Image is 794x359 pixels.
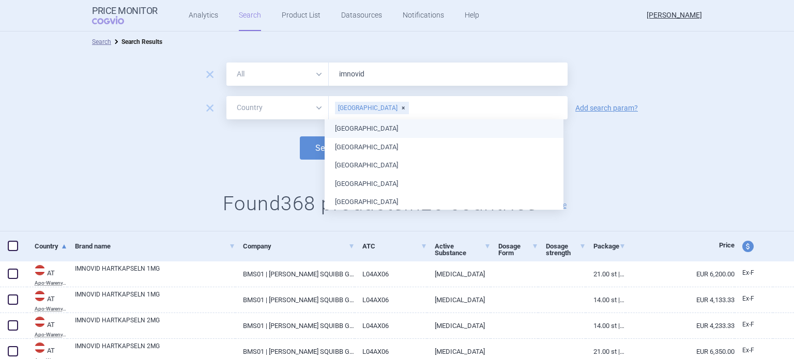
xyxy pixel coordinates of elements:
button: Search [300,136,356,160]
span: Ex-factory price [742,321,754,328]
a: [MEDICAL_DATA] [427,261,491,287]
a: Add search param? [575,104,638,112]
a: 14.00 ST | Stück [586,287,625,313]
img: Austria [35,291,45,301]
a: EUR 4,133.33 [625,287,735,313]
li: [GEOGRAPHIC_DATA] [325,156,563,175]
li: Search Results [111,37,162,47]
img: Austria [35,342,45,353]
span: Ex-factory price [742,347,754,354]
a: Dosage Form [498,233,538,266]
a: Search [92,38,111,45]
abbr: Apo-Warenv.III — Apothekerverlag Warenverzeichnis. Online database developed by the Österreichisc... [35,280,67,286]
a: Price MonitorCOGVIO [92,6,158,25]
a: ATC [362,233,427,259]
li: [GEOGRAPHIC_DATA] [325,193,563,211]
abbr: Apo-Warenv.III — Apothekerverlag Warenverzeichnis. Online database developed by the Österreichisc... [35,306,67,311]
a: ATATApo-Warenv.III [27,290,67,311]
img: Austria [35,265,45,275]
a: Ex-F [735,317,773,333]
span: COGVIO [92,16,139,24]
a: EUR 6,200.00 [625,261,735,287]
img: Austria [35,317,45,327]
span: Ex-factory price [742,295,754,302]
a: BMS01 | [PERSON_NAME] SQUIBB GMBH [235,261,354,287]
a: ATATApo-Warenv.III [27,264,67,286]
span: Price [719,241,735,249]
a: ATATApo-Warenv.III [27,316,67,337]
li: [GEOGRAPHIC_DATA] [325,119,563,138]
li: [GEOGRAPHIC_DATA] [325,175,563,193]
span: Ex-factory price [742,269,754,276]
a: IMNOVID HARTKAPSELN 1MG [75,264,235,283]
a: EUR 4,233.33 [625,313,735,338]
a: Dosage strength [546,233,586,266]
a: L04AX06 [355,287,427,313]
a: Country [35,233,67,259]
a: BMS01 | [PERSON_NAME] SQUIBB GMBH [235,287,354,313]
li: Search [92,37,111,47]
a: [MEDICAL_DATA] [427,287,491,313]
a: Ex-F [735,343,773,358]
li: [GEOGRAPHIC_DATA] [325,138,563,157]
a: BMS01 | [PERSON_NAME] SQUIBB GMBH [235,313,354,338]
a: [MEDICAL_DATA] [427,313,491,338]
a: 14.00 ST | Stück [586,313,625,338]
a: IMNOVID HARTKAPSELN 2MG [75,316,235,334]
a: 21.00 ST | Stück [586,261,625,287]
a: Package [593,233,625,259]
a: IMNOVID HARTKAPSELN 1MG [75,290,235,308]
a: Ex-F [735,291,773,307]
a: L04AX06 [355,313,427,338]
abbr: Apo-Warenv.III — Apothekerverlag Warenverzeichnis. Online database developed by the Österreichisc... [35,332,67,337]
a: Brand name [75,233,235,259]
a: Active Substance [435,233,491,266]
div: [GEOGRAPHIC_DATA] [335,102,409,114]
strong: Price Monitor [92,6,158,16]
a: L04AX06 [355,261,427,287]
a: Company [243,233,354,259]
strong: Search Results [121,38,162,45]
a: Ex-F [735,266,773,281]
